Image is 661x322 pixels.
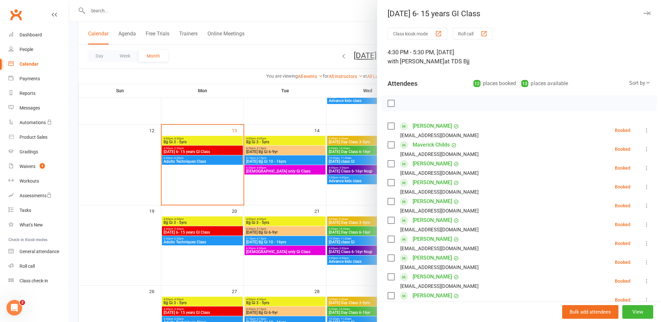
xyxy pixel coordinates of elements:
[20,249,59,254] div: General attendance
[444,58,469,65] span: at TDS Bjj
[615,203,630,208] div: Booked
[400,263,479,272] div: [EMAIL_ADDRESS][DOMAIN_NAME]
[400,301,479,309] div: [EMAIL_ADDRESS][DOMAIN_NAME]
[20,61,38,67] div: Calendar
[8,218,69,232] a: What's New
[20,193,52,198] div: Assessments
[20,105,40,110] div: Messages
[7,300,22,316] iframe: Intercom live chat
[8,6,24,23] a: Clubworx
[20,178,39,184] div: Workouts
[20,120,46,125] div: Automations
[8,145,69,159] a: Gradings
[20,300,25,305] span: 2
[8,115,69,130] a: Automations
[20,47,33,52] div: People
[615,166,630,170] div: Booked
[400,282,479,290] div: [EMAIL_ADDRESS][DOMAIN_NAME]
[615,128,630,133] div: Booked
[400,207,479,215] div: [EMAIL_ADDRESS][DOMAIN_NAME]
[388,58,444,65] span: with [PERSON_NAME]
[473,79,516,88] div: places booked
[629,79,651,87] div: Sort by
[615,185,630,189] div: Booked
[20,278,48,283] div: Class check-in
[473,80,481,87] div: 12
[20,32,42,37] div: Dashboard
[20,264,35,269] div: Roll call
[8,259,69,274] a: Roll call
[413,177,452,188] a: [PERSON_NAME]
[8,159,69,174] a: Waivers 4
[615,241,630,246] div: Booked
[413,234,452,244] a: [PERSON_NAME]
[615,147,630,151] div: Booked
[8,130,69,145] a: Product Sales
[400,244,479,253] div: [EMAIL_ADDRESS][DOMAIN_NAME]
[377,9,661,18] div: [DATE] 6- 15 years GI Class
[400,169,479,177] div: [EMAIL_ADDRESS][DOMAIN_NAME]
[8,203,69,218] a: Tasks
[400,188,479,196] div: [EMAIL_ADDRESS][DOMAIN_NAME]
[413,140,450,150] a: Maverick Childs
[400,225,479,234] div: [EMAIL_ADDRESS][DOMAIN_NAME]
[413,196,452,207] a: [PERSON_NAME]
[400,150,479,159] div: [EMAIL_ADDRESS][DOMAIN_NAME]
[20,164,35,169] div: Waivers
[20,76,40,81] div: Payments
[388,28,447,40] button: Class kiosk mode
[400,131,479,140] div: [EMAIL_ADDRESS][DOMAIN_NAME]
[8,71,69,86] a: Payments
[615,222,630,227] div: Booked
[521,80,528,87] div: 13
[20,91,35,96] div: Reports
[8,42,69,57] a: People
[622,305,653,319] button: View
[413,272,452,282] a: [PERSON_NAME]
[8,101,69,115] a: Messages
[8,274,69,288] a: Class kiosk mode
[615,260,630,264] div: Booked
[8,86,69,101] a: Reports
[413,121,452,131] a: [PERSON_NAME]
[20,222,43,227] div: What's New
[8,174,69,188] a: Workouts
[562,305,618,319] button: Bulk add attendees
[20,149,38,154] div: Gradings
[615,298,630,302] div: Booked
[413,290,452,301] a: [PERSON_NAME]
[388,48,651,66] div: 4:30 PM - 5:30 PM, [DATE]
[8,244,69,259] a: General attendance kiosk mode
[8,57,69,71] a: Calendar
[388,79,417,88] div: Attendees
[40,163,45,169] span: 4
[20,135,47,140] div: Product Sales
[615,279,630,283] div: Booked
[8,188,69,203] a: Assessments
[8,28,69,42] a: Dashboard
[413,253,452,263] a: [PERSON_NAME]
[521,79,568,88] div: places available
[413,215,452,225] a: [PERSON_NAME]
[413,159,452,169] a: [PERSON_NAME]
[453,28,493,40] button: Roll call
[20,208,31,213] div: Tasks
